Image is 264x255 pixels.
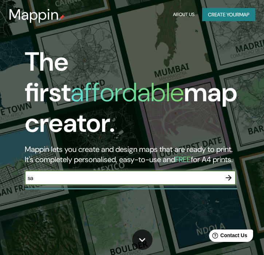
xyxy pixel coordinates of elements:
img: mappin-pin [59,15,65,20]
iframe: Help widget launcher [199,227,256,247]
h3: Mappin [9,6,59,23]
h2: Mappin lets you create and design maps that are ready to print. It's completely personalised, eas... [25,144,236,165]
button: Create yourmap [202,8,255,21]
h5: FREE [175,154,191,165]
h1: The first map creator. [25,47,237,144]
h1: affordable [71,75,184,109]
button: About Us [171,8,196,21]
input: Choose your favourite place [25,174,221,182]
